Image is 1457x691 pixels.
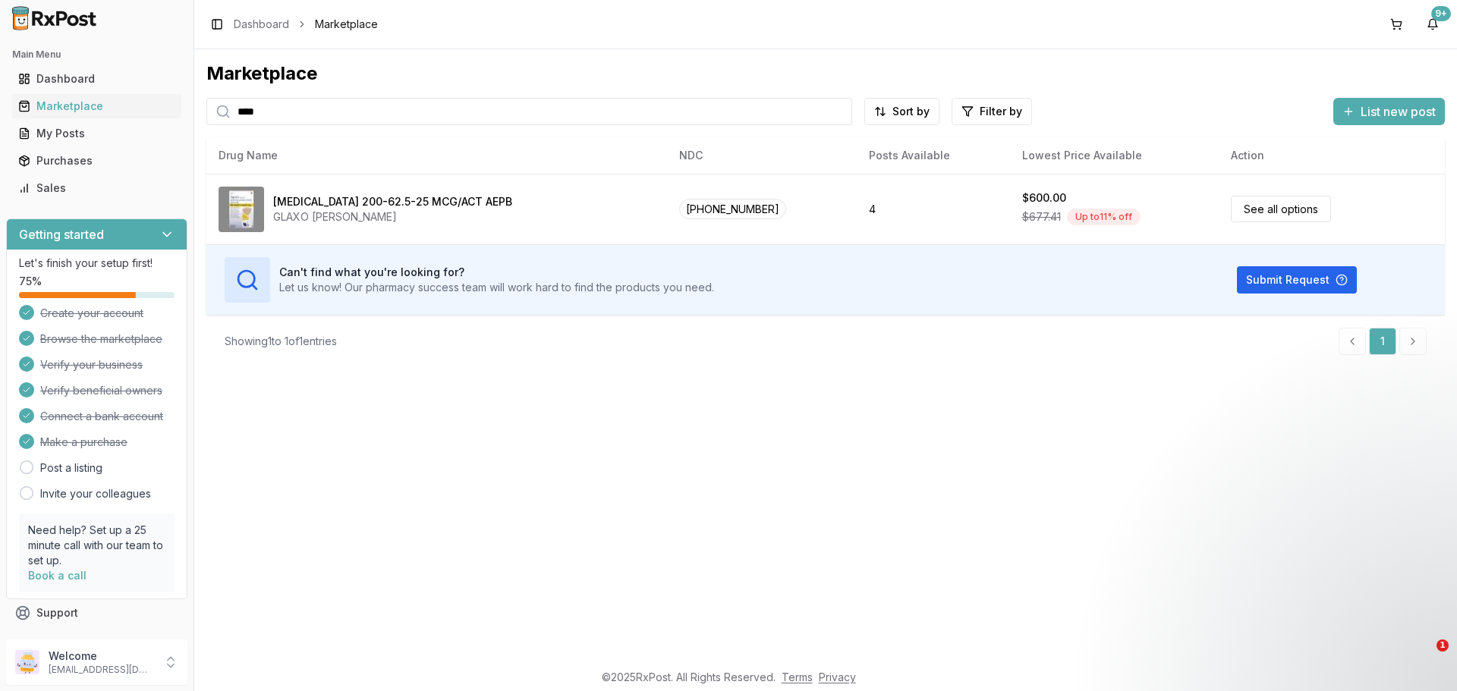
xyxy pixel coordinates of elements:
[12,65,181,93] a: Dashboard
[1339,328,1427,355] nav: pagination
[18,71,175,86] div: Dashboard
[12,147,181,174] a: Purchases
[12,93,181,120] a: Marketplace
[1237,266,1357,294] button: Submit Request
[1361,102,1436,121] span: List new post
[40,357,143,372] span: Verify your business
[273,194,512,209] div: [MEDICAL_DATA] 200-62.5-25 MCG/ACT AEPB
[315,17,378,32] span: Marketplace
[40,331,162,347] span: Browse the marketplace
[40,306,143,321] span: Create your account
[12,49,181,61] h2: Main Menu
[219,187,264,232] img: Trelegy Ellipta 200-62.5-25 MCG/ACT AEPB
[1421,12,1445,36] button: 9+
[980,104,1022,119] span: Filter by
[6,627,187,654] button: Feedback
[40,486,151,501] a: Invite your colleagues
[1405,639,1442,676] iframe: Intercom live chat
[6,176,187,200] button: Sales
[28,569,87,582] a: Book a call
[857,137,1009,174] th: Posts Available
[206,137,667,174] th: Drug Name
[667,137,858,174] th: NDC
[6,6,103,30] img: RxPost Logo
[225,334,337,349] div: Showing 1 to 1 of 1 entries
[6,94,187,118] button: Marketplace
[1431,6,1451,21] div: 9+
[18,126,175,141] div: My Posts
[857,174,1009,244] td: 4
[273,209,512,225] div: GLAXO [PERSON_NAME]
[40,435,127,450] span: Make a purchase
[1022,190,1066,206] div: $600.00
[1231,196,1331,222] a: See all options
[6,121,187,146] button: My Posts
[1067,209,1141,225] div: Up to 11 % off
[6,67,187,91] button: Dashboard
[679,199,786,219] span: [PHONE_NUMBER]
[234,17,378,32] nav: breadcrumb
[18,99,175,114] div: Marketplace
[234,17,289,32] a: Dashboard
[6,149,187,173] button: Purchases
[864,98,939,125] button: Sort by
[1219,137,1445,174] th: Action
[6,599,187,627] button: Support
[819,671,856,683] a: Privacy
[18,181,175,196] div: Sales
[1022,209,1061,225] span: $677.41
[19,256,175,271] p: Let's finish your setup first!
[782,671,813,683] a: Terms
[12,174,181,202] a: Sales
[279,265,714,280] h3: Can't find what you're looking for?
[892,104,930,119] span: Sort by
[36,633,88,648] span: Feedback
[18,153,175,168] div: Purchases
[1333,105,1445,121] a: List new post
[40,409,163,424] span: Connect a bank account
[19,225,104,243] h3: Getting started
[40,383,162,398] span: Verify beneficial owners
[279,280,714,295] p: Let us know! Our pharmacy success team will work hard to find the products you need.
[206,61,1445,86] div: Marketplace
[49,664,154,676] p: [EMAIL_ADDRESS][DOMAIN_NAME]
[952,98,1032,125] button: Filter by
[40,460,102,476] a: Post a listing
[12,120,181,147] a: My Posts
[19,274,42,289] span: 75 %
[1333,98,1445,125] button: List new post
[15,650,39,674] img: User avatar
[28,523,165,568] p: Need help? Set up a 25 minute call with our team to set up.
[1437,639,1449,652] span: 1
[1010,137,1219,174] th: Lowest Price Available
[1369,328,1396,355] a: 1
[49,649,154,664] p: Welcome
